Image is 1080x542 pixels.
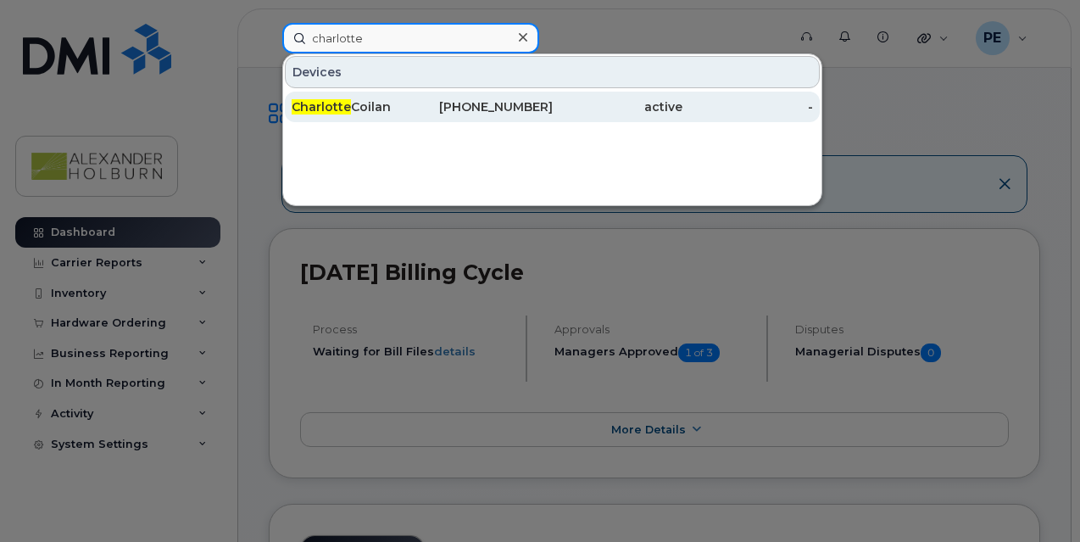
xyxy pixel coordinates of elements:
[285,56,820,88] div: Devices
[682,98,813,115] div: -
[292,98,422,115] div: Coilan
[292,99,351,115] span: Charlotte
[285,92,820,122] a: CharlotteCoilan[PHONE_NUMBER]active-
[422,98,553,115] div: [PHONE_NUMBER]
[553,98,683,115] div: active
